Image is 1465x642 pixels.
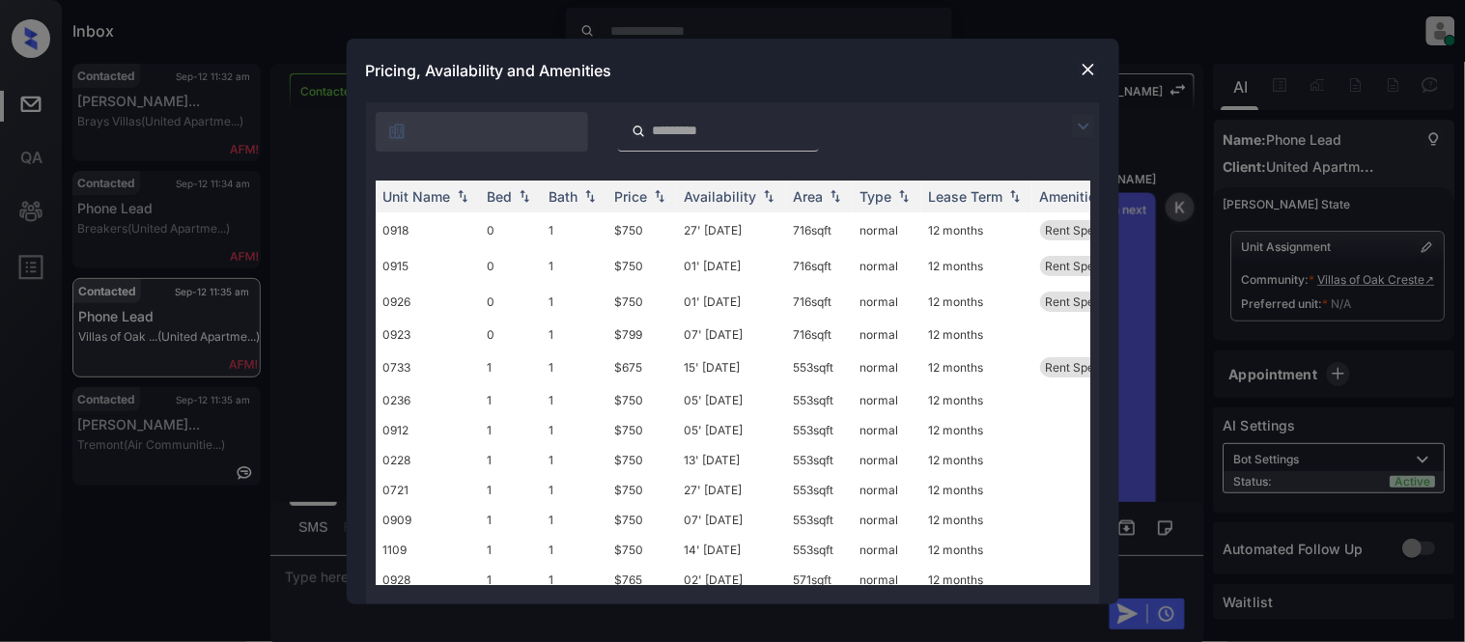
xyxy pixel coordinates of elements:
td: 07' [DATE] [677,505,786,535]
td: 0 [480,284,542,320]
td: 0 [480,320,542,349]
td: 0909 [376,505,480,535]
td: 0 [480,248,542,284]
td: 553 sqft [786,385,853,415]
td: 1 [480,565,542,595]
td: 12 months [921,385,1032,415]
td: 716 sqft [786,284,853,320]
div: Pricing, Availability and Amenities [347,39,1119,102]
td: 553 sqft [786,505,853,535]
td: $765 [607,565,677,595]
td: $750 [607,248,677,284]
td: 1 [542,475,607,505]
td: normal [853,505,921,535]
td: 27' [DATE] [677,212,786,248]
td: 1 [542,320,607,349]
td: $750 [607,212,677,248]
td: 1 [542,565,607,595]
td: 12 months [921,415,1032,445]
td: 1 [480,349,542,385]
td: $750 [607,445,677,475]
td: 1 [480,535,542,565]
td: normal [853,349,921,385]
td: 1 [542,248,607,284]
td: 0721 [376,475,480,505]
td: $750 [607,475,677,505]
td: 1 [480,385,542,415]
td: 1 [542,415,607,445]
td: 12 months [921,565,1032,595]
div: Bed [488,188,513,205]
td: 553 sqft [786,415,853,445]
div: Price [615,188,648,205]
td: $750 [607,415,677,445]
td: 1 [542,349,607,385]
td: 716 sqft [786,212,853,248]
td: $750 [607,535,677,565]
td: 1 [542,385,607,415]
span: Rent Special 1 [1046,259,1122,273]
td: 0733 [376,349,480,385]
td: 1109 [376,535,480,565]
td: $675 [607,349,677,385]
td: 1 [542,284,607,320]
div: Availability [685,188,757,205]
td: 13' [DATE] [677,445,786,475]
div: Amenities [1040,188,1105,205]
span: Rent Special 1 [1046,294,1122,309]
td: 1 [542,535,607,565]
td: normal [853,385,921,415]
td: $799 [607,320,677,349]
td: 07' [DATE] [677,320,786,349]
span: Rent Special 1 [1046,360,1122,375]
img: sorting [515,189,534,203]
img: sorting [580,189,600,203]
img: icon-zuma [1072,115,1095,138]
td: 14' [DATE] [677,535,786,565]
td: normal [853,212,921,248]
td: 553 sqft [786,349,853,385]
td: 553 sqft [786,475,853,505]
td: 1 [542,212,607,248]
td: 0228 [376,445,480,475]
td: 0912 [376,415,480,445]
td: 12 months [921,284,1032,320]
td: 12 months [921,475,1032,505]
td: 05' [DATE] [677,385,786,415]
td: $750 [607,284,677,320]
td: 0918 [376,212,480,248]
td: 12 months [921,320,1032,349]
td: normal [853,248,921,284]
td: 0236 [376,385,480,415]
td: 0 [480,212,542,248]
td: 1 [480,415,542,445]
td: 05' [DATE] [677,415,786,445]
td: normal [853,445,921,475]
img: sorting [826,189,845,203]
div: Bath [549,188,578,205]
span: Rent Special 1 [1046,223,1122,237]
td: normal [853,415,921,445]
td: 1 [480,505,542,535]
img: sorting [1005,189,1025,203]
img: sorting [650,189,669,203]
td: 15' [DATE] [677,349,786,385]
td: 1 [542,445,607,475]
img: sorting [453,189,472,203]
td: 01' [DATE] [677,284,786,320]
td: normal [853,284,921,320]
td: 716 sqft [786,248,853,284]
td: 12 months [921,248,1032,284]
td: 716 sqft [786,320,853,349]
td: 1 [480,475,542,505]
td: 12 months [921,445,1032,475]
img: icon-zuma [387,122,407,141]
td: 27' [DATE] [677,475,786,505]
td: 0915 [376,248,480,284]
td: $750 [607,505,677,535]
img: close [1079,60,1098,79]
td: $750 [607,385,677,415]
div: Unit Name [383,188,451,205]
td: 01' [DATE] [677,248,786,284]
td: normal [853,565,921,595]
